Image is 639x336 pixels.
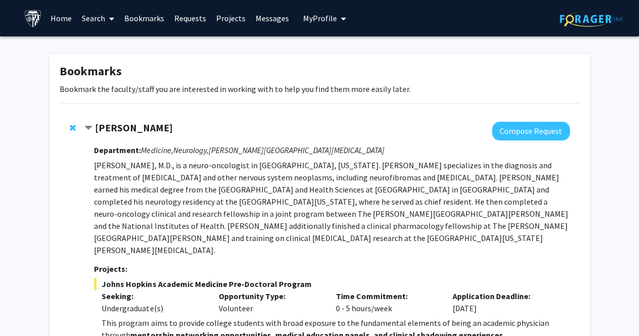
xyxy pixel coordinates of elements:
[141,145,173,155] i: Medicine,
[102,290,204,302] p: Seeking:
[94,264,127,274] strong: Projects:
[70,124,76,132] span: Remove Carlos Romo from bookmarks
[445,290,562,314] div: [DATE]
[560,11,623,27] img: ForagerOne Logo
[335,290,437,302] p: Time Commitment:
[94,278,569,290] span: Johns Hopkins Academic Medicine Pre-Doctoral Program
[119,1,169,36] a: Bookmarks
[173,145,208,155] i: Neurology,
[492,122,570,140] button: Compose Request to Carlos Romo
[94,159,569,256] p: [PERSON_NAME], M.D., is a neuro-oncologist in [GEOGRAPHIC_DATA], [US_STATE]. [PERSON_NAME] specia...
[328,290,445,314] div: 0 - 5 hours/week
[8,291,43,328] iframe: Chat
[251,1,294,36] a: Messages
[219,290,321,302] p: Opportunity Type:
[45,1,77,36] a: Home
[60,64,580,79] h1: Bookmarks
[94,145,141,155] strong: Department:
[211,1,251,36] a: Projects
[77,1,119,36] a: Search
[95,121,173,134] strong: [PERSON_NAME]
[208,145,384,155] i: [PERSON_NAME][GEOGRAPHIC_DATA][MEDICAL_DATA]
[60,83,580,95] p: Bookmark the faculty/staff you are interested in working with to help you find them more easily l...
[169,1,211,36] a: Requests
[303,13,337,23] span: My Profile
[102,302,204,314] div: Undergraduate(s)
[211,290,328,314] div: Volunteer
[84,124,92,132] span: Contract Carlos Romo Bookmark
[453,290,555,302] p: Application Deadline:
[24,10,42,27] img: Johns Hopkins University Logo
